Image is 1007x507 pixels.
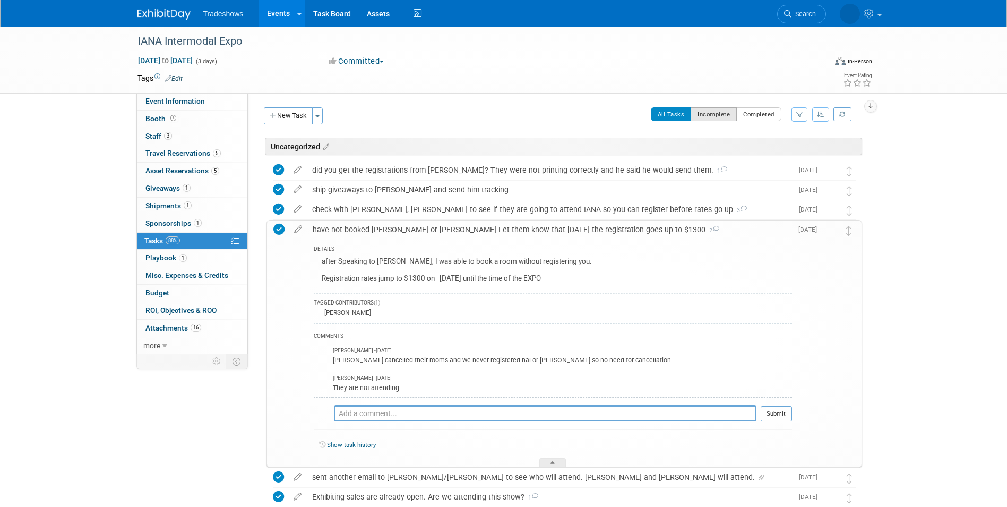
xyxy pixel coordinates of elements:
div: They are not attending [333,382,792,392]
td: Tags [137,73,183,83]
div: did you get the registrations from [PERSON_NAME]? They were not printing correctly and he said he... [307,161,793,179]
span: Staff [145,132,172,140]
div: have not booked [PERSON_NAME] or [PERSON_NAME] Let them know that [DATE] the registration goes up... [307,221,792,239]
a: Refresh [833,107,851,121]
a: more [137,337,247,354]
a: edit [288,205,307,214]
span: Budget [145,289,169,297]
div: Exhibiting sales are already open. Are we attending this show? [307,488,793,506]
a: edit [288,472,307,482]
a: ROI, Objectives & ROO [137,302,247,319]
span: (3 days) [195,58,217,65]
img: ExhibitDay [137,9,191,20]
img: Kay Reynolds [823,164,837,178]
a: Travel Reservations5 [137,145,247,162]
img: Kay Reynolds [823,491,837,505]
a: Edit sections [320,141,329,151]
i: Move task [847,474,852,484]
span: Tasks [144,236,180,245]
span: [DATE] [799,493,823,501]
span: Misc. Expenses & Credits [145,271,228,280]
div: IANA Intermodal Expo [134,32,810,51]
a: edit [288,492,307,502]
span: 1 [524,494,538,501]
div: Event Rating [843,73,872,78]
i: Move task [847,166,852,176]
a: edit [289,225,307,234]
a: Search [777,5,826,23]
a: Budget [137,285,247,302]
span: to [160,56,170,65]
a: Attachments16 [137,320,247,337]
div: sent another email to [PERSON_NAME]/[PERSON_NAME] to see who will attend. [PERSON_NAME] and [PERS... [307,468,793,486]
span: 3 [164,132,172,140]
img: Matlyn Lowrey [823,184,837,198]
span: 5 [213,149,221,157]
span: [DATE] [798,226,822,233]
span: more [143,341,160,350]
div: [PERSON_NAME] cancelled their rooms and we never registered hal or [PERSON_NAME] so no need for c... [333,354,792,365]
div: In-Person [847,57,872,65]
img: Kay Reynolds [823,471,837,485]
span: [PERSON_NAME] - [DATE] [333,347,392,354]
div: check with [PERSON_NAME], [PERSON_NAME] to see if they are going to attend IANA so you can regist... [307,200,793,218]
td: Toggle Event Tabs [226,354,247,368]
span: Giveaways [145,184,191,192]
a: Edit [165,75,183,82]
span: 1 [179,254,187,262]
a: Playbook1 [137,250,247,267]
button: Completed [736,107,781,121]
a: Asset Reservations5 [137,163,247,180]
div: Event Format [763,55,873,71]
span: [DATE] [799,206,823,213]
img: Matlyn Lowrey [314,347,328,361]
a: Shipments1 [137,198,247,215]
div: TAGGED CONTRIBUTORS [314,299,792,308]
a: Show task history [327,441,376,449]
span: [DATE] [799,474,823,481]
span: [DATE] [DATE] [137,56,193,65]
span: [DATE] [799,166,823,174]
span: 1 [194,219,202,227]
img: Kay Reynolds [314,406,329,421]
span: ROI, Objectives & ROO [145,306,217,315]
i: Move task [847,493,852,503]
span: Attachments [145,324,201,332]
a: Tasks88% [137,233,247,250]
button: Committed [325,56,388,67]
span: 1 [713,167,727,174]
span: Shipments [145,201,192,210]
a: Giveaways1 [137,180,247,197]
div: Uncategorized [265,138,862,155]
span: Search [791,10,816,18]
a: edit [288,185,307,195]
img: Matlyn Lowrey [822,224,836,238]
a: Booth [137,111,247,128]
img: Matlyn Lowrey [823,204,837,217]
a: Staff3 [137,128,247,145]
a: Event Information [137,93,247,110]
span: 3 [733,207,747,214]
a: Misc. Expenses & Credits [137,267,247,284]
td: Personalize Event Tab Strip [208,354,226,368]
img: Matlyn Lowrey [314,375,328,388]
div: after Speaking to [PERSON_NAME], I was able to book a room without registering you. Registration ... [314,255,792,288]
span: Playbook [145,253,187,262]
span: Sponsorships [145,219,202,227]
img: Format-Inperson.png [835,57,846,65]
span: (1) [374,300,380,306]
span: 2 [705,227,719,234]
i: Move task [846,226,851,236]
span: Event Information [145,97,205,105]
div: COMMENTS [314,332,792,343]
a: edit [288,165,307,175]
span: [DATE] [799,186,823,193]
i: Move task [847,206,852,216]
span: 5 [211,167,219,175]
span: Travel Reservations [145,149,221,157]
span: Booth [145,114,178,123]
span: 16 [191,324,201,332]
span: 1 [183,184,191,192]
button: New Task [264,107,313,124]
span: Asset Reservations [145,166,219,175]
